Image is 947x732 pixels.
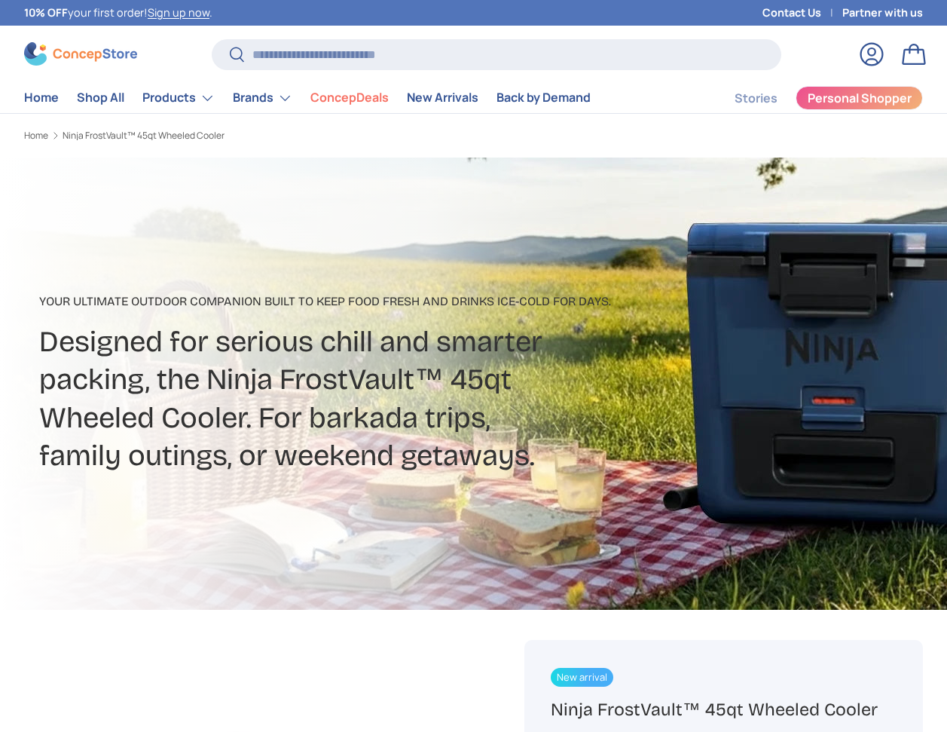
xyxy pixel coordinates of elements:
summary: Brands [224,83,301,113]
h2: Designed for serious chill and smarter packing, the Ninja FrostVault™ 45qt Wheeled Cooler. For ba... [39,323,618,475]
a: Home [24,131,48,140]
a: Stories [735,84,777,113]
a: Contact Us [762,5,842,21]
a: New Arrivals [407,83,478,112]
p: your first order! . [24,5,212,21]
span: New arrival [551,668,613,687]
a: Sign up now [148,5,209,20]
nav: Breadcrumbs [24,129,500,142]
p: Your ultimate outdoor companion built to keep food fresh and drinks ice-cold for days. [39,292,618,311]
a: Back by Demand [496,83,591,112]
nav: Primary [24,83,591,113]
a: Home [24,83,59,112]
summary: Products [133,83,224,113]
a: Products [142,83,215,113]
a: Ninja FrostVault™ 45qt Wheeled Cooler [63,131,225,140]
a: Personal Shopper [796,86,923,110]
h1: Ninja FrostVault™ 45qt Wheeled Cooler [551,698,897,721]
a: Brands [233,83,292,113]
nav: Secondary [698,83,923,113]
img: ConcepStore [24,42,137,66]
a: ConcepDeals [310,83,389,112]
span: Personal Shopper [808,92,912,104]
a: Shop All [77,83,124,112]
strong: 10% OFF [24,5,68,20]
a: Partner with us [842,5,923,21]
